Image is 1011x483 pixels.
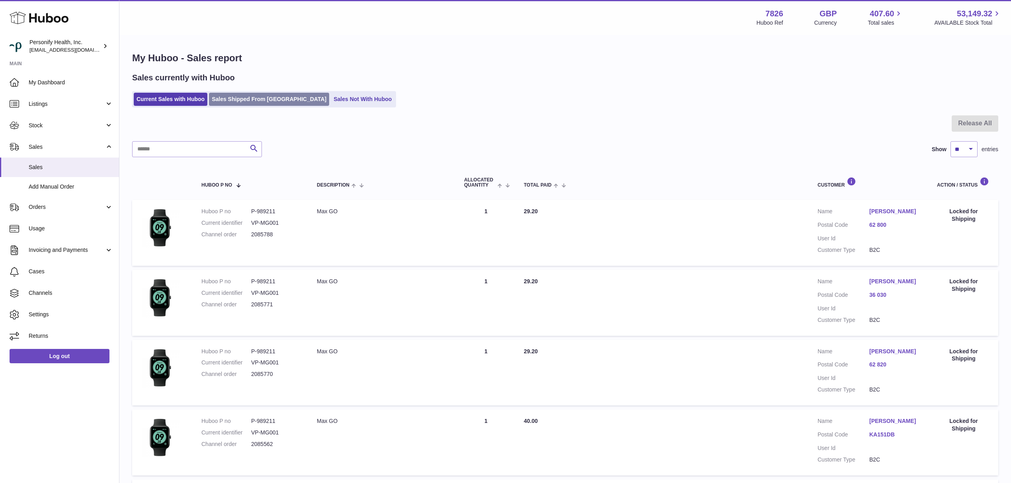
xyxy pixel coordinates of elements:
dd: 2085770 [251,370,301,378]
dt: Channel order [201,370,251,378]
dt: Channel order [201,231,251,238]
strong: GBP [820,8,837,19]
td: 1 [456,270,516,336]
dd: 2085788 [251,231,301,238]
a: [PERSON_NAME] [869,417,921,425]
dt: Postal Code [818,361,869,370]
h2: Sales currently with Huboo [132,72,235,83]
a: [PERSON_NAME] [869,348,921,355]
div: Locked for Shipping [937,208,990,223]
img: internalAdmin-7826@internal.huboo.com [10,40,21,52]
span: [EMAIL_ADDRESS][DOMAIN_NAME] [29,47,117,53]
span: 53,149.32 [957,8,992,19]
dt: Huboo P no [201,348,251,355]
dt: Huboo P no [201,208,251,215]
span: Total sales [868,19,903,27]
dt: Postal Code [818,291,869,301]
span: Returns [29,332,113,340]
span: entries [982,146,998,153]
a: 62 820 [869,361,921,368]
span: Invoicing and Payments [29,246,105,254]
div: Customer [818,177,921,188]
span: My Dashboard [29,79,113,86]
dd: B2C [869,456,921,464]
a: 53,149.32 AVAILABLE Stock Total [934,8,1001,27]
dt: Customer Type [818,386,869,393]
td: 1 [456,340,516,406]
div: Max GO [317,278,448,285]
label: Show [932,146,947,153]
span: Settings [29,311,113,318]
strong: 7826 [765,8,783,19]
span: Add Manual Order [29,183,113,191]
span: Sales [29,143,105,151]
dt: Huboo P no [201,417,251,425]
dt: Name [818,417,869,427]
dd: 2085771 [251,301,301,308]
div: Max GO [317,208,448,215]
a: Sales Shipped From [GEOGRAPHIC_DATA] [209,93,329,106]
dd: P-989211 [251,208,301,215]
dt: User Id [818,305,869,312]
span: ALLOCATED Quantity [464,177,496,188]
dd: 2085562 [251,440,301,448]
dd: VP-MG001 [251,219,301,227]
span: 407.60 [870,8,894,19]
span: Usage [29,225,113,232]
span: 29.20 [524,278,538,284]
span: Sales [29,164,113,171]
span: 40.00 [524,418,538,424]
dt: Current identifier [201,359,251,366]
a: 407.60 Total sales [868,8,903,27]
dt: Channel order [201,301,251,308]
img: 78261721143674.png [140,348,180,388]
span: AVAILABLE Stock Total [934,19,1001,27]
img: 78261721143674.png [140,278,180,317]
dd: VP-MG001 [251,289,301,297]
dt: Current identifier [201,219,251,227]
dt: Postal Code [818,221,869,231]
dt: Customer Type [818,316,869,324]
dt: Customer Type [818,246,869,254]
span: Listings [29,100,105,108]
dt: User Id [818,444,869,452]
dd: B2C [869,316,921,324]
td: 1 [456,409,516,475]
dd: B2C [869,386,921,393]
dt: Channel order [201,440,251,448]
a: [PERSON_NAME] [869,208,921,215]
img: 78261721143674.png [140,208,180,247]
dt: User Id [818,235,869,242]
dt: Name [818,348,869,357]
dt: Name [818,208,869,217]
dd: P-989211 [251,417,301,425]
span: Orders [29,203,105,211]
dd: VP-MG001 [251,429,301,436]
dt: Customer Type [818,456,869,464]
span: Huboo P no [201,183,232,188]
span: Stock [29,122,105,129]
a: Log out [10,349,109,363]
dd: P-989211 [251,278,301,285]
div: Locked for Shipping [937,348,990,363]
div: Locked for Shipping [937,278,990,293]
dt: Current identifier [201,289,251,297]
span: Cases [29,268,113,275]
span: Channels [29,289,113,297]
a: Sales Not With Huboo [331,93,394,106]
a: KA151DB [869,431,921,438]
div: Locked for Shipping [937,417,990,432]
dd: B2C [869,246,921,254]
div: Action / Status [937,177,990,188]
dt: Current identifier [201,429,251,436]
dd: VP-MG001 [251,359,301,366]
h1: My Huboo - Sales report [132,52,998,64]
img: 78261721143674.png [140,417,180,457]
div: Huboo Ref [757,19,783,27]
a: Current Sales with Huboo [134,93,207,106]
span: Description [317,183,349,188]
span: Total paid [524,183,552,188]
a: 62 800 [869,221,921,229]
dt: Huboo P no [201,278,251,285]
dd: P-989211 [251,348,301,355]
